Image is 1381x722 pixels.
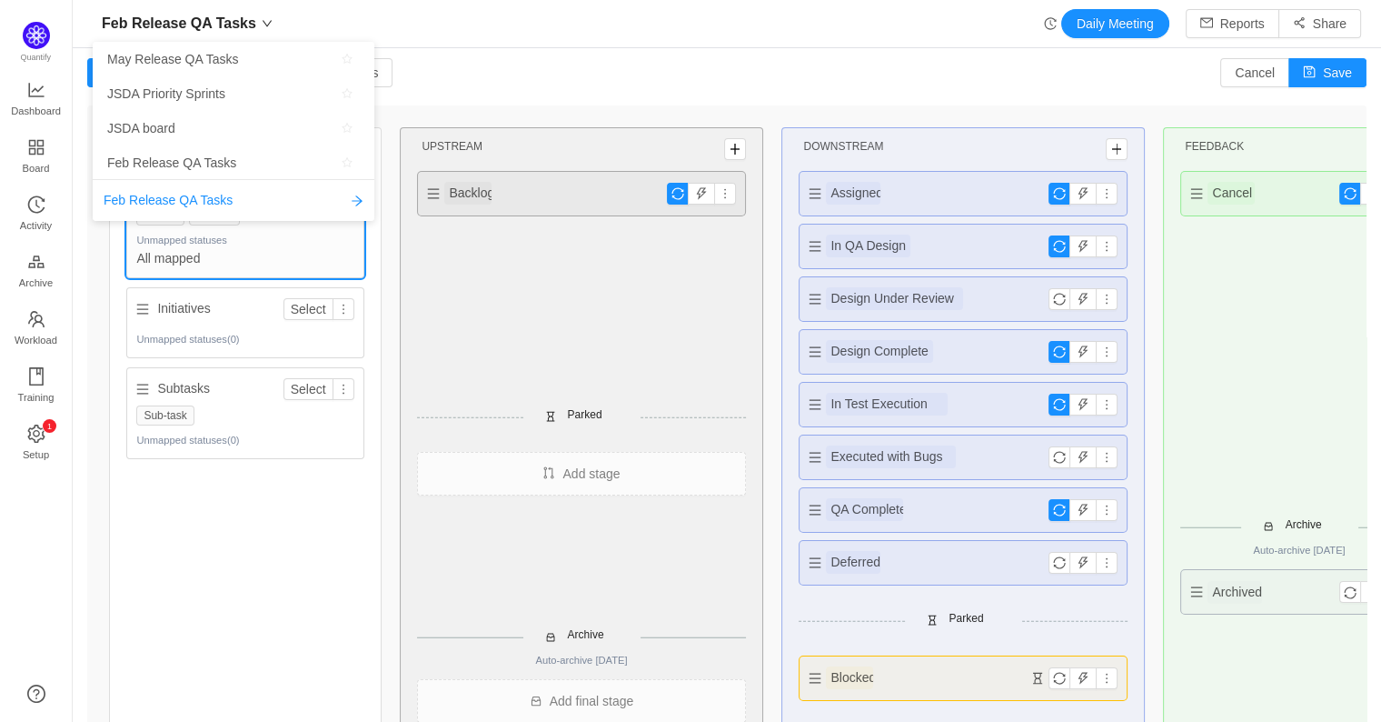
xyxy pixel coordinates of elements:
[27,139,45,175] a: Board
[1096,236,1118,257] button: icon: more
[262,18,273,29] i: icon: down
[1096,499,1118,521] button: icon: more
[1069,341,1097,363] button: icon: thunderbolt
[136,249,200,268] span: All mapped
[1044,17,1057,30] i: icon: history
[1339,183,1361,205] button: icon: sync
[136,303,149,316] i: icon: menu
[1278,9,1361,38] button: icon: share-altShare
[27,254,45,290] a: Archive
[136,383,149,396] i: icon: menu
[1069,667,1097,689] button: icon: thunderbolt
[1190,586,1203,598] i: icon: menu
[1096,341,1118,363] button: icon: more
[283,378,333,400] button: Select
[27,196,45,214] i: icon: history
[927,615,938,626] i: icon: hourglass
[136,235,227,246] small: Unmapped statuses
[43,419,56,433] sup: 1
[1263,521,1274,532] i: icon: inbox
[27,253,45,271] i: icon: gold
[136,406,194,426] span: Sub-task
[1069,236,1097,257] button: icon: thunderbolt
[104,191,363,210] a: Feb Release QA Tasksicon: arrow-right
[809,346,821,358] i: icon: menu
[27,82,45,118] a: Dashboard
[417,452,745,496] button: icon: pull-requestAdd stage
[102,9,256,38] span: Feb Release QA Tasks
[27,310,45,328] i: icon: team
[1048,288,1070,310] button: icon: sync
[1069,552,1097,574] button: icon: thunderbolt
[1061,9,1169,38] button: Daily Meeting
[1096,552,1118,574] button: icon: more
[1253,544,1345,557] small: Auto-archive [DATE]
[535,654,627,667] small: Auto-archive [DATE]
[1069,183,1097,205] button: icon: thunderbolt
[545,632,556,643] i: icon: inbox
[1339,581,1361,603] button: icon: sync
[27,367,45,386] i: icon: book
[427,187,440,200] i: icon: menu
[334,83,360,105] button: icon: star
[1069,394,1097,416] button: icon: thunderbolt
[809,672,821,685] i: icon: menu
[283,298,333,320] button: Select
[46,419,51,433] p: 1
[1096,183,1118,205] button: icon: more
[809,187,821,200] i: icon: menu
[1048,499,1070,521] button: icon: sync
[1069,499,1097,521] button: icon: thunderbolt
[19,265,53,301] span: Archive
[809,504,821,516] i: icon: menu
[333,298,354,320] button: icon: more
[107,80,225,107] span: JSDA Priority Sprints
[333,378,354,400] button: icon: more
[334,117,360,139] button: icon: star
[23,150,50,186] span: Board
[227,435,240,446] span: (0)
[23,436,49,473] span: Setup
[17,379,54,416] span: Training
[1096,288,1118,310] button: icon: more
[27,311,45,347] a: Workload
[1069,446,1097,468] button: icon: thunderbolt
[104,191,233,210] span: Feb Release QA Tasks
[23,22,50,49] img: Quantify
[714,183,736,205] button: icon: more
[1048,236,1070,257] button: icon: sync
[334,152,360,174] button: icon: star
[809,398,821,411] i: icon: menu
[1048,183,1070,205] button: icon: sync
[27,426,45,462] a: icon: settingSetup
[27,425,45,443] i: icon: setting
[1220,58,1289,87] button: Cancel
[27,685,45,703] a: icon: question-circle
[809,557,821,569] i: icon: menu
[545,411,556,422] i: icon: hourglass
[1096,446,1118,468] button: icon: more
[21,53,52,62] span: Quantify
[11,93,61,129] span: Dashboard
[334,48,360,70] button: icon: star
[1048,552,1070,574] button: icon: sync
[688,183,715,205] button: icon: thunderbolt
[809,240,821,253] i: icon: menu
[1096,394,1118,416] button: icon: more
[1031,672,1044,685] i: icon: hourglass
[27,368,45,405] a: Training
[1186,9,1279,38] button: icon: mailReports
[351,195,363,207] i: icon: arrow-right
[1048,341,1070,363] button: icon: sync
[1096,667,1118,689] button: icon: more
[107,149,236,176] span: Feb Release QA Tasks
[20,207,52,244] span: Activity
[1106,138,1128,160] button: icon: plus
[809,451,821,464] i: icon: menu
[27,138,45,156] i: icon: appstore
[1190,187,1203,200] i: icon: menu
[1288,58,1366,87] button: icon: saveSave
[724,138,746,160] button: icon: plus
[136,334,239,345] small: Unmapped statuses
[107,45,238,73] span: May Release QA Tasks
